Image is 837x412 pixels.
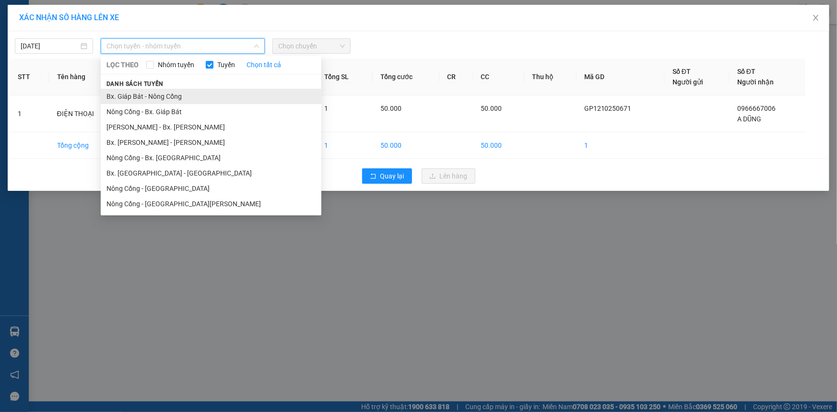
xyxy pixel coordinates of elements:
li: Nông Cống - [GEOGRAPHIC_DATA][PERSON_NAME] [101,196,321,212]
span: Quay lại [380,171,404,181]
li: Nông Cống - Bx. [GEOGRAPHIC_DATA] [101,150,321,165]
a: Chọn tất cả [247,59,281,70]
th: Mã GD [577,59,665,95]
span: 1 [324,105,328,112]
span: Số ĐT [672,68,691,75]
span: GP1210250671 [584,105,632,112]
th: Tổng SL [317,59,373,95]
td: Tổng cộng [49,132,123,159]
button: uploadLên hàng [422,168,475,184]
span: Chọn chuyến [278,39,345,53]
button: rollbackQuay lại [362,168,412,184]
span: Người nhận [737,78,774,86]
li: Nông Cống - [GEOGRAPHIC_DATA] [101,181,321,196]
span: rollback [370,173,377,180]
span: Tuyến [213,59,239,70]
th: Tên hàng [49,59,123,95]
li: Bx. [PERSON_NAME] - [PERSON_NAME] [101,135,321,150]
td: 1 [317,132,373,159]
span: close [812,14,820,22]
span: Người gửi [672,78,703,86]
span: A DŨNG [737,115,761,123]
th: CR [439,59,473,95]
td: 50.000 [373,132,439,159]
th: STT [10,59,49,95]
th: Tổng cước [373,59,439,95]
td: 50.000 [473,132,525,159]
li: Bx. Giáp Bát - Nông Cống [101,89,321,104]
span: down [254,43,259,49]
li: Bx. [GEOGRAPHIC_DATA] - [GEOGRAPHIC_DATA] [101,165,321,181]
th: Thu hộ [524,59,576,95]
li: [PERSON_NAME] - Bx. [PERSON_NAME] [101,119,321,135]
th: CC [473,59,525,95]
span: LỌC THEO [106,59,139,70]
span: 0966667006 [737,105,776,112]
td: 1 [10,95,49,132]
span: 50.000 [481,105,502,112]
input: 12/10/2025 [21,41,79,51]
button: Close [802,5,829,32]
li: Nông Cống - Bx. Giáp Bát [101,104,321,119]
span: Danh sách tuyến [101,80,169,88]
td: 1 [577,132,665,159]
span: Số ĐT [737,68,755,75]
td: ĐIỆN THOẠI [49,95,123,132]
span: Chọn tuyến - nhóm tuyến [106,39,259,53]
span: 50.000 [380,105,401,112]
span: XÁC NHẬN SỐ HÀNG LÊN XE [19,13,119,22]
span: Nhóm tuyến [154,59,198,70]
